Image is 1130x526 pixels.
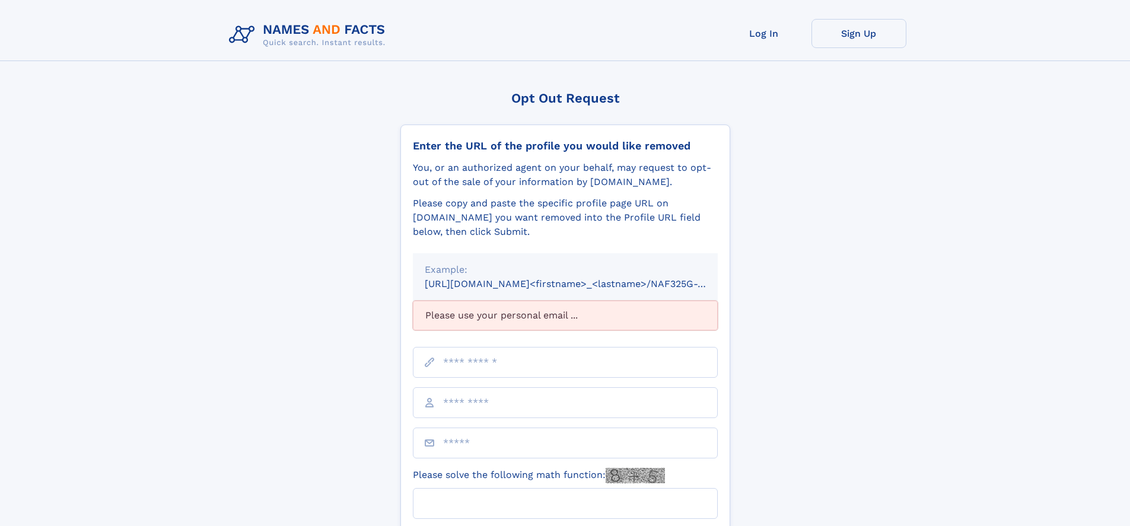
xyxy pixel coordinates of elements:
div: Enter the URL of the profile you would like removed [413,139,718,152]
a: Log In [717,19,811,48]
img: Logo Names and Facts [224,19,395,51]
label: Please solve the following math function: [413,468,665,483]
small: [URL][DOMAIN_NAME]<firstname>_<lastname>/NAF325G-xxxxxxxx [425,278,740,289]
div: Opt Out Request [400,91,730,106]
div: Please use your personal email ... [413,301,718,330]
div: You, or an authorized agent on your behalf, may request to opt-out of the sale of your informatio... [413,161,718,189]
div: Please copy and paste the specific profile page URL on [DOMAIN_NAME] you want removed into the Pr... [413,196,718,239]
a: Sign Up [811,19,906,48]
div: Example: [425,263,706,277]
